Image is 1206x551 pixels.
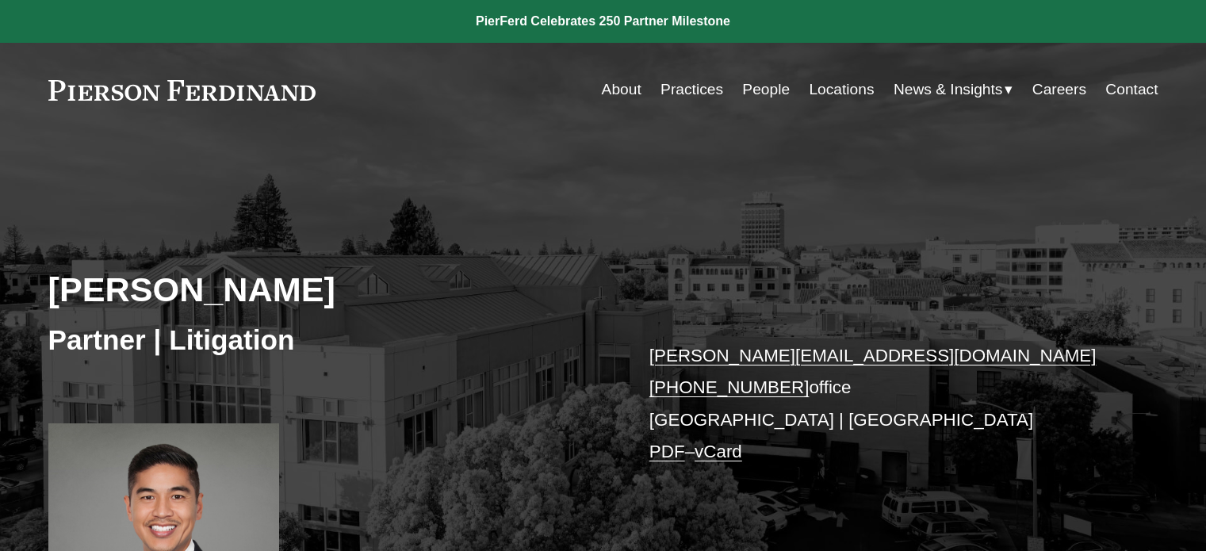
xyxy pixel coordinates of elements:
p: office [GEOGRAPHIC_DATA] | [GEOGRAPHIC_DATA] – [649,340,1112,468]
a: About [602,75,641,105]
a: folder dropdown [894,75,1013,105]
a: Careers [1032,75,1086,105]
a: Locations [809,75,874,105]
a: vCard [695,442,742,461]
a: Contact [1105,75,1158,105]
a: PDF [649,442,685,461]
a: [PERSON_NAME][EMAIL_ADDRESS][DOMAIN_NAME] [649,346,1097,365]
h2: [PERSON_NAME] [48,269,603,310]
a: Practices [660,75,723,105]
span: News & Insights [894,76,1003,104]
h3: Partner | Litigation [48,323,603,358]
a: People [742,75,790,105]
a: [PHONE_NUMBER] [649,377,810,397]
